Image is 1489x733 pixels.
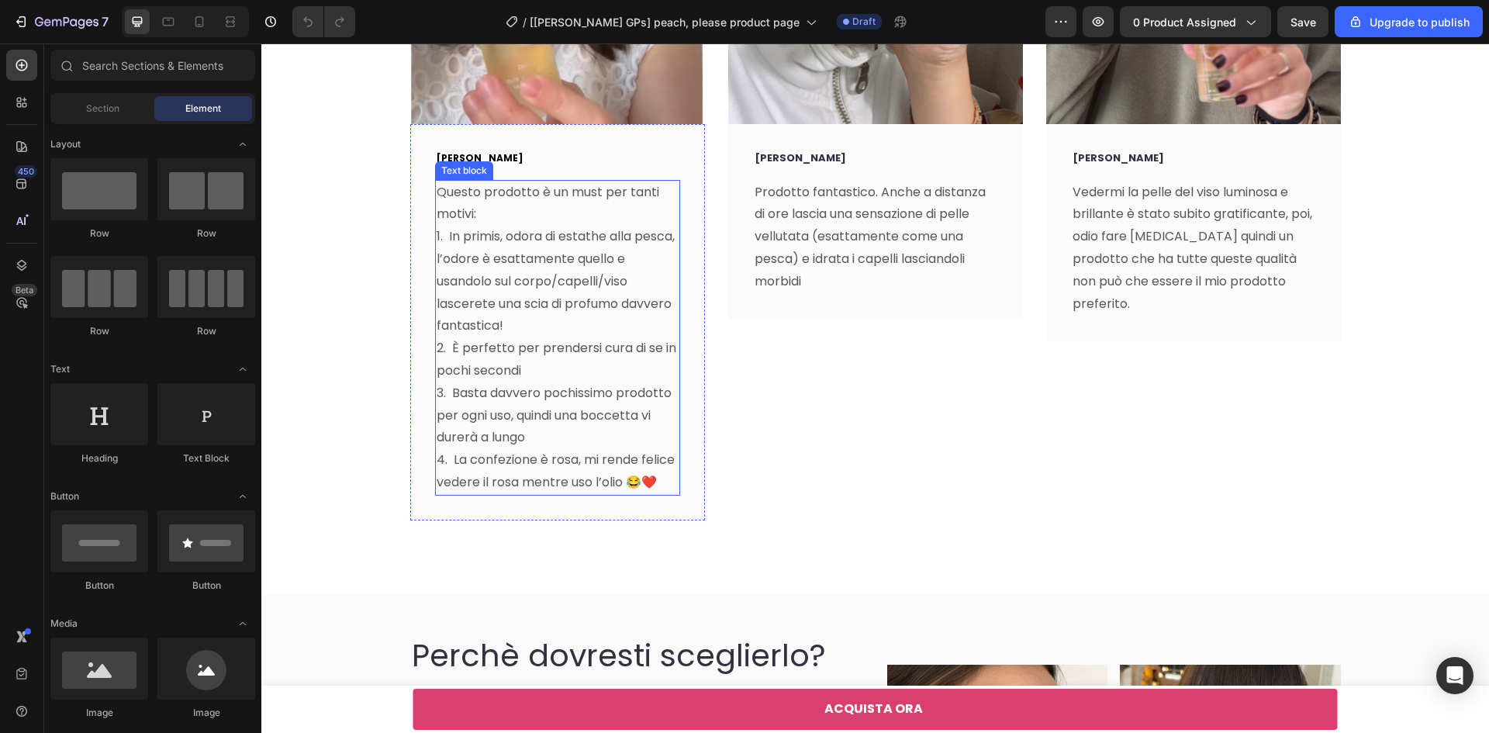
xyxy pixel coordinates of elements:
[261,43,1489,733] iframe: Design area
[15,165,37,178] div: 450
[185,102,221,116] span: Element
[50,617,78,631] span: Media
[292,6,355,37] div: Undo/Redo
[175,339,417,406] p: 3. Basta davvero pochissimo prodotto per ogni uso, quindi una boccetta vi durerà a lungo
[50,489,79,503] span: Button
[230,484,255,509] span: Toggle open
[6,6,116,37] button: 7
[102,12,109,31] p: 7
[50,50,255,81] input: Search Sections & Elements
[157,706,255,720] div: Image
[563,655,662,677] div: ACQUISTA ORA
[1120,6,1271,37] button: 0 product assigned
[50,706,148,720] div: Image
[230,132,255,157] span: Toggle open
[177,120,229,134] div: Text block
[157,226,255,240] div: Row
[50,579,148,593] div: Button
[230,611,255,636] span: Toggle open
[157,579,255,593] div: Button
[157,451,255,465] div: Text Block
[157,324,255,338] div: Row
[50,362,70,376] span: Text
[50,324,148,338] div: Row
[230,357,255,382] span: Toggle open
[175,294,417,339] p: 2. È perfetto per prendersi cura di se in pochi secondi
[523,14,527,30] span: /
[149,590,578,634] h2: Perchè dovresti sceglierlo?
[1348,14,1470,30] div: Upgrade to publish
[1133,14,1236,30] span: 0 product assigned
[1277,6,1328,37] button: Save
[852,15,876,29] span: Draft
[50,137,81,151] span: Layout
[175,108,262,121] span: [PERSON_NAME]
[1290,16,1316,29] span: Save
[50,451,148,465] div: Heading
[175,182,417,294] p: 1. In primis, odora di estathe alla pesca, l’odore è esattamente quello e usandolo sul corpo/cape...
[530,14,800,30] span: [[PERSON_NAME] GPs] peach, please product page
[12,284,37,296] div: Beta
[175,406,417,451] p: 4. La confezione è rosa, mi rende felice vedere il rosa mentre uso l’olio 😂❤️
[86,102,119,116] span: Section
[811,107,1053,123] p: [PERSON_NAME]
[1436,657,1473,694] div: Open Intercom Messenger
[50,226,148,240] div: Row
[811,138,1053,272] p: Vedermi la pelle del viso luminosa e brillante è stato subito gratificante, poi, odio fare [MEDIC...
[493,107,735,123] p: [PERSON_NAME]
[175,138,417,183] p: Questo prodotto è un must per tanti motivi:
[493,138,735,250] p: Prodotto fantastico. Anche a distanza di ore lascia una sensazione di pelle vellutata (esattament...
[1335,6,1483,37] button: Upgrade to publish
